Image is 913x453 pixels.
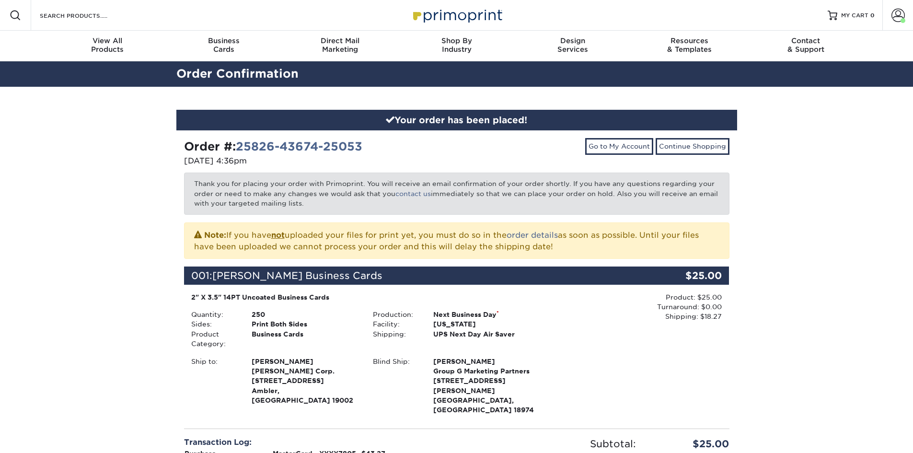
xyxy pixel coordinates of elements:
a: Continue Shopping [656,138,729,154]
div: Print Both Sides [244,319,366,329]
a: Contact& Support [748,31,864,61]
span: Shop By [398,36,515,45]
span: Group G Marketing Partners [433,366,540,376]
div: Production: [366,310,426,319]
div: Ship to: [184,357,244,406]
a: DesignServices [515,31,631,61]
div: 250 [244,310,366,319]
a: Shop ByIndustry [398,31,515,61]
p: Thank you for placing your order with Primoprint. You will receive an email confirmation of your ... [184,173,729,214]
div: Facility: [366,319,426,329]
strong: Note: [204,231,226,240]
strong: [GEOGRAPHIC_DATA], [GEOGRAPHIC_DATA] 18974 [433,357,540,414]
span: Business [165,36,282,45]
strong: Ambler, [GEOGRAPHIC_DATA] 19002 [252,357,358,405]
div: Blind Ship: [366,357,426,415]
b: not [271,231,285,240]
p: If you have uploaded your files for print yet, you must do so in the as soon as possible. Until y... [194,229,719,253]
div: Your order has been placed! [176,110,737,131]
span: MY CART [841,12,868,20]
a: Direct MailMarketing [282,31,398,61]
span: [STREET_ADDRESS] [252,376,358,385]
div: [US_STATE] [426,319,547,329]
div: $25.00 [643,437,737,451]
div: Shipping: [366,329,426,339]
span: Resources [631,36,748,45]
div: Cards [165,36,282,54]
div: $25.00 [638,267,729,285]
div: 001: [184,267,638,285]
div: Industry [398,36,515,54]
p: [DATE] 4:36pm [184,155,450,167]
input: SEARCH PRODUCTS..... [39,10,132,21]
div: Sides: [184,319,244,329]
a: 25826-43674-25053 [236,139,362,153]
span: Design [515,36,631,45]
a: View AllProducts [49,31,166,61]
div: Products [49,36,166,54]
strong: Order #: [184,139,362,153]
a: Resources& Templates [631,31,748,61]
a: Go to My Account [585,138,653,154]
span: [PERSON_NAME] Corp. [252,366,358,376]
div: Business Cards [244,329,366,349]
div: Marketing [282,36,398,54]
div: & Templates [631,36,748,54]
img: Primoprint [409,5,505,25]
span: [PERSON_NAME] [433,357,540,366]
span: [STREET_ADDRESS][PERSON_NAME] [433,376,540,395]
span: Direct Mail [282,36,398,45]
div: Product Category: [184,329,244,349]
a: BusinessCards [165,31,282,61]
span: [PERSON_NAME] [252,357,358,366]
div: Product: $25.00 Turnaround: $0.00 Shipping: $18.27 [547,292,722,322]
div: 2" X 3.5" 14PT Uncoated Business Cards [191,292,541,302]
a: contact us [395,190,431,197]
div: UPS Next Day Air Saver [426,329,547,339]
a: order details [507,231,558,240]
span: View All [49,36,166,45]
div: Transaction Log: [184,437,450,448]
div: Services [515,36,631,54]
div: Quantity: [184,310,244,319]
h2: Order Confirmation [169,65,744,83]
span: Contact [748,36,864,45]
div: & Support [748,36,864,54]
div: Next Business Day [426,310,547,319]
span: [PERSON_NAME] Business Cards [212,270,382,281]
div: Subtotal: [457,437,643,451]
span: 0 [870,12,875,19]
